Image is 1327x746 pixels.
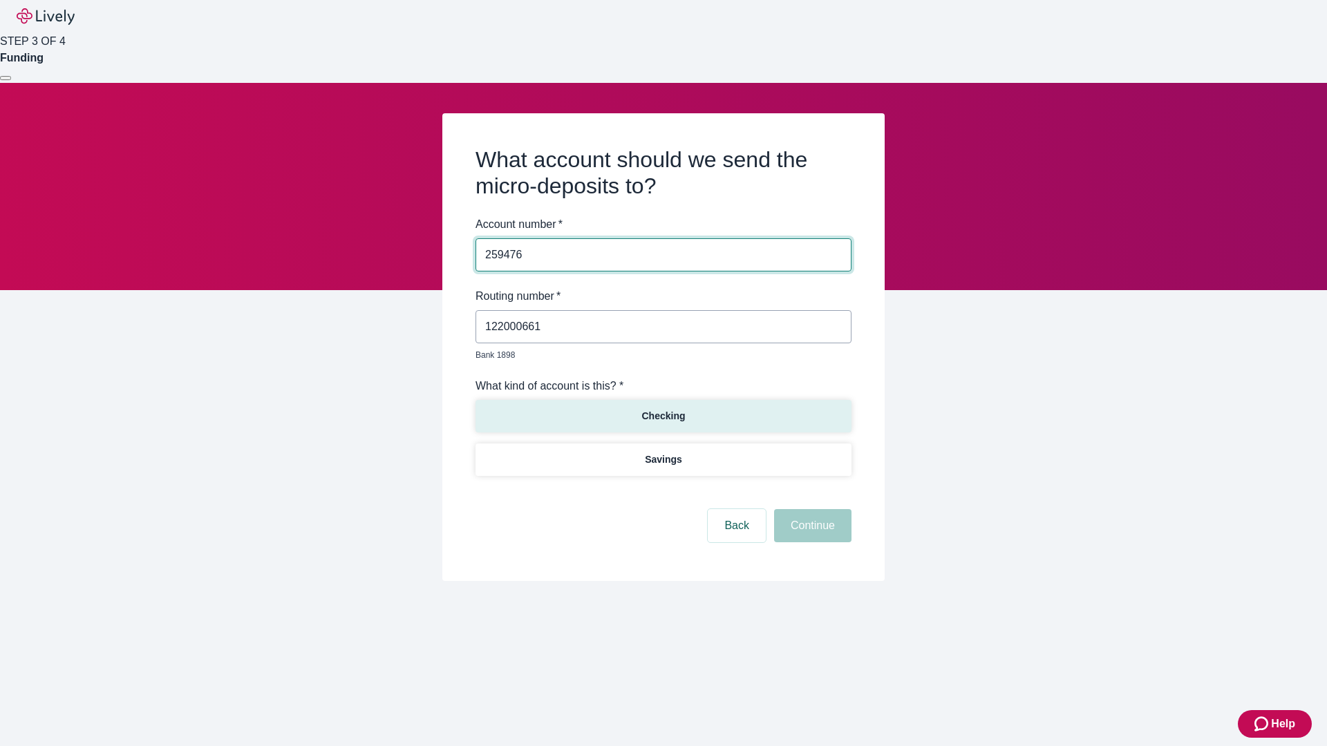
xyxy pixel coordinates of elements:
img: Lively [17,8,75,25]
button: Checking [476,400,851,432]
h2: What account should we send the micro-deposits to? [476,146,851,200]
label: What kind of account is this? * [476,378,623,394]
label: Routing number [476,288,561,305]
p: Checking [641,409,685,423]
p: Bank 1898 [476,349,842,361]
p: Savings [645,452,682,467]
button: Back [708,509,766,542]
span: Help [1271,716,1295,732]
svg: Zendesk support icon [1254,716,1271,732]
label: Account number [476,216,563,233]
button: Savings [476,443,851,476]
button: Zendesk support iconHelp [1238,710,1312,738]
